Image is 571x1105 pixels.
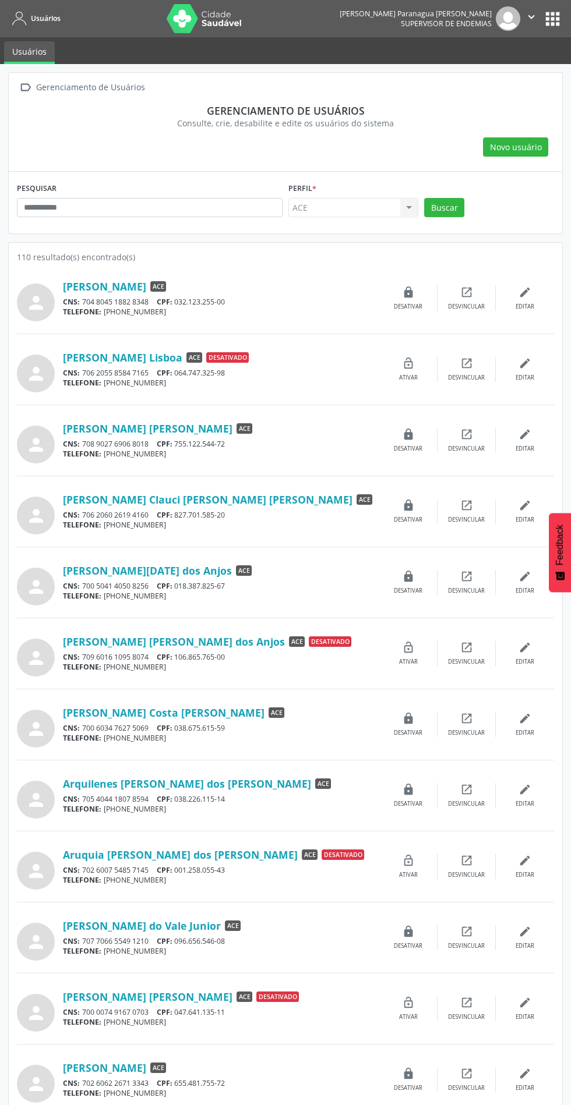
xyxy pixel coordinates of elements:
[26,576,47,597] i: person
[399,871,418,879] div: Ativar
[63,946,101,956] span: TELEFONE:
[31,13,61,23] span: Usuários
[401,19,492,29] span: Supervisor de Endemias
[63,777,311,790] a: Arquilenes [PERSON_NAME] dos [PERSON_NAME]
[236,565,252,576] span: ACE
[399,658,418,666] div: Ativar
[448,445,485,453] div: Desvincular
[63,1017,101,1027] span: TELEFONE:
[357,494,372,505] span: ACE
[402,712,415,725] i: lock
[157,794,172,804] span: CPF:
[483,137,548,157] button: Novo usuário
[394,587,422,595] div: Desativar
[63,520,379,530] div: [PHONE_NUMBER]
[519,996,531,1009] i: edit
[63,723,80,733] span: CNS:
[549,513,571,592] button: Feedback - Mostrar pesquisa
[63,865,80,875] span: CNS:
[63,510,379,520] div: 706 2060 2619 4160 827.701.585-20
[157,297,172,307] span: CPF:
[63,875,101,885] span: TELEFONE:
[542,9,563,29] button: apps
[448,800,485,808] div: Desvincular
[460,286,473,299] i: open_in_new
[402,641,415,654] i: lock_open
[63,794,80,804] span: CNS:
[516,1084,534,1092] div: Editar
[157,581,172,591] span: CPF:
[63,378,101,388] span: TELEFONE:
[186,352,202,363] span: ACE
[63,439,80,449] span: CNS:
[402,925,415,938] i: lock
[63,307,101,317] span: TELEFONE:
[394,729,422,737] div: Desativar
[63,946,379,956] div: [PHONE_NUMBER]
[394,1084,422,1092] div: Desativar
[63,662,101,672] span: TELEFONE:
[26,789,47,810] i: person
[63,875,379,885] div: [PHONE_NUMBER]
[269,707,284,718] span: ACE
[460,925,473,938] i: open_in_new
[555,525,565,565] span: Feedback
[63,510,80,520] span: CNS:
[519,641,531,654] i: edit
[448,374,485,382] div: Desvincular
[394,800,422,808] div: Desativar
[394,942,422,950] div: Desativar
[63,706,265,719] a: [PERSON_NAME] Costa [PERSON_NAME]
[63,351,182,364] a: [PERSON_NAME] Lisboa
[26,292,47,313] i: person
[519,925,531,938] i: edit
[25,104,546,117] div: Gerenciamento de usuários
[448,516,485,524] div: Desvincular
[8,9,61,28] a: Usuários
[520,6,542,31] button: 
[302,849,318,860] span: ACE
[424,198,464,218] button: Buscar
[519,286,531,299] i: edit
[237,423,252,434] span: ACE
[63,1088,101,1098] span: TELEFONE:
[63,1088,379,1098] div: [PHONE_NUMBER]
[63,581,379,591] div: 700 5041 4050 8256 018.387.825-67
[516,445,534,453] div: Editar
[448,1084,485,1092] div: Desvincular
[63,591,379,601] div: [PHONE_NUMBER]
[206,352,249,363] span: Desativado
[460,570,473,583] i: open_in_new
[34,79,147,96] div: Gerenciamento de Usuários
[460,641,473,654] i: open_in_new
[63,564,232,577] a: [PERSON_NAME][DATE] dos Anjos
[26,505,47,526] i: person
[63,422,232,435] a: [PERSON_NAME] [PERSON_NAME]
[63,297,379,307] div: 704 8045 1882 8348 032.123.255-00
[4,41,55,64] a: Usuários
[63,1078,80,1088] span: CNS:
[460,499,473,512] i: open_in_new
[63,804,101,814] span: TELEFONE:
[63,733,101,743] span: TELEFONE:
[157,1007,172,1017] span: CPF:
[394,303,422,311] div: Desativar
[63,1007,80,1017] span: CNS:
[402,357,415,370] i: lock_open
[63,591,101,601] span: TELEFONE:
[63,297,80,307] span: CNS:
[399,374,418,382] div: Ativar
[496,6,520,31] img: img
[157,936,172,946] span: CPF:
[26,647,47,668] i: person
[402,854,415,867] i: lock_open
[150,1062,166,1073] span: ACE
[63,307,379,317] div: [PHONE_NUMBER]
[63,794,379,804] div: 705 4044 1807 8594 038.226.115-14
[63,919,221,932] a: [PERSON_NAME] do Vale Junior
[63,368,379,378] div: 706 2055 8584 7165 064.747.325-98
[63,1007,379,1017] div: 700 0074 9167 0703 047.641.135-11
[448,942,485,950] div: Desvincular
[394,516,422,524] div: Desativar
[402,286,415,299] i: lock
